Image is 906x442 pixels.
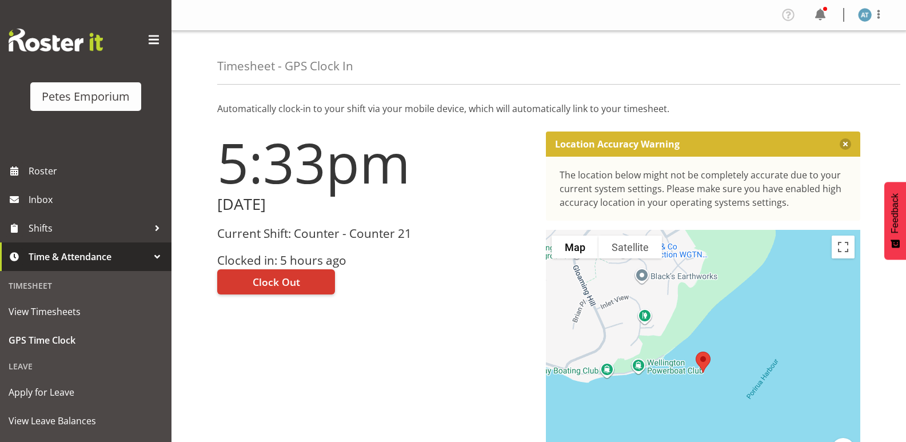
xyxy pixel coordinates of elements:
[9,303,163,320] span: View Timesheets
[3,274,169,297] div: Timesheet
[840,138,851,150] button: Close message
[9,332,163,349] span: GPS Time Clock
[42,88,130,105] div: Petes Emporium
[29,162,166,180] span: Roster
[29,220,149,237] span: Shifts
[560,168,847,209] div: The location below might not be completely accurate due to your current system settings. Please m...
[217,254,532,267] h3: Clocked in: 5 hours ago
[217,59,353,73] h4: Timesheet - GPS Clock In
[217,227,532,240] h3: Current Shift: Counter - Counter 21
[217,269,335,294] button: Clock Out
[832,236,855,258] button: Toggle fullscreen view
[9,412,163,429] span: View Leave Balances
[858,8,872,22] img: alex-micheal-taniwha5364.jpg
[890,193,900,233] span: Feedback
[555,138,680,150] p: Location Accuracy Warning
[884,182,906,260] button: Feedback - Show survey
[9,384,163,401] span: Apply for Leave
[3,326,169,355] a: GPS Time Clock
[253,274,300,289] span: Clock Out
[3,407,169,435] a: View Leave Balances
[9,29,103,51] img: Rosterit website logo
[3,378,169,407] a: Apply for Leave
[29,248,149,265] span: Time & Attendance
[29,191,166,208] span: Inbox
[3,355,169,378] div: Leave
[217,102,860,116] p: Automatically clock-in to your shift via your mobile device, which will automatically link to you...
[217,196,532,213] h2: [DATE]
[598,236,662,258] button: Show satellite imagery
[552,236,598,258] button: Show street map
[217,132,532,193] h1: 5:33pm
[3,297,169,326] a: View Timesheets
